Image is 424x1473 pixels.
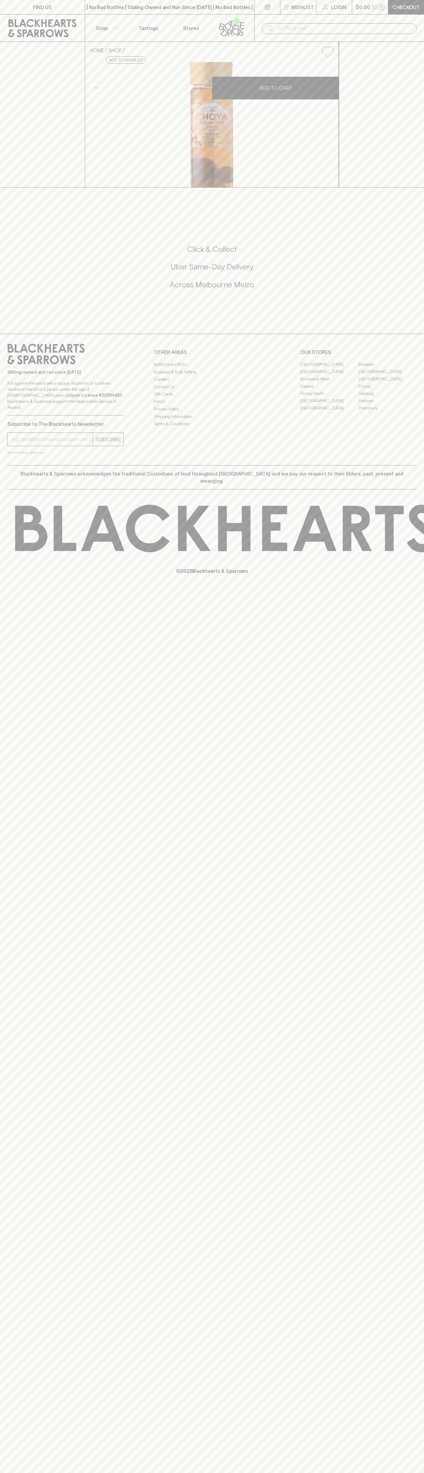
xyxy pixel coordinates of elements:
[359,382,417,390] a: Fitzroy
[7,380,124,410] p: It is against the law to sell or supply alcohol to, or to obtain alcohol on behalf of a person un...
[96,25,108,32] p: Shop
[7,262,417,272] h5: Uber Same-Day Delivery
[7,220,417,322] div: Call to action block
[7,449,124,456] p: We will never spam you
[7,420,124,428] p: Subscribe to The Blackhearts Newsletter
[90,48,104,53] a: HOME
[154,376,270,383] a: Careers
[12,470,412,485] p: Blackhearts & Sparrows acknowledges the traditional Custodians of land throughout [GEOGRAPHIC_DAT...
[154,368,270,376] a: Business & Bulk Gifting
[85,15,128,42] button: Shop
[212,77,339,99] button: ADD TO CART
[300,382,359,390] a: Elwood
[300,361,359,368] a: [GEOGRAPHIC_DATA]
[139,25,158,32] p: Tastings
[127,15,170,42] a: Tastings
[359,368,417,375] a: [GEOGRAPHIC_DATA]
[85,62,339,187] img: 19794.png
[33,4,52,11] p: FIND US
[291,4,314,11] p: Wishlist
[300,349,417,356] p: OUR STORES
[95,436,121,443] p: SUBSCRIBE
[154,391,270,398] a: Gift Cards
[12,435,93,444] input: e.g. jane@blackheartsandsparrows.com.au
[154,406,270,413] a: Privacy Policy
[183,25,199,32] p: Stores
[154,361,270,368] a: Bottle Drop FAQ's
[300,368,359,375] a: [GEOGRAPHIC_DATA]
[300,404,359,412] a: [GEOGRAPHIC_DATA]
[93,433,123,446] button: SUBSCRIBE
[380,5,383,9] p: 0
[392,4,420,11] p: Checkout
[66,393,122,398] strong: Liquor License #32064953
[154,398,270,405] a: FAQ's
[109,48,122,53] a: SHOP
[7,280,417,290] h5: Across Melbourne Metro
[300,397,359,404] a: [GEOGRAPHIC_DATA]
[359,375,417,382] a: [GEOGRAPHIC_DATA]
[170,15,212,42] a: Stores
[359,397,417,404] a: Prahran
[359,361,417,368] a: Braddon
[7,369,124,375] p: Sibling owned and run since [DATE]
[7,244,417,254] h5: Click & Collect
[359,390,417,397] a: Geelong
[154,413,270,420] a: Shipping Information
[319,44,336,60] button: Add to wishlist
[331,4,346,11] p: Login
[154,349,270,356] p: OTHER AREAS
[356,4,370,11] p: $0.00
[154,420,270,428] a: Terms & Conditions
[300,375,359,382] a: Brunswick West
[259,84,292,92] p: ADD TO CART
[106,56,146,64] button: Add to wishlist
[300,390,359,397] a: Fitzroy North
[154,383,270,390] a: Contact Us
[276,24,412,33] input: Try "Pinot noir"
[359,404,417,412] a: Thornbury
